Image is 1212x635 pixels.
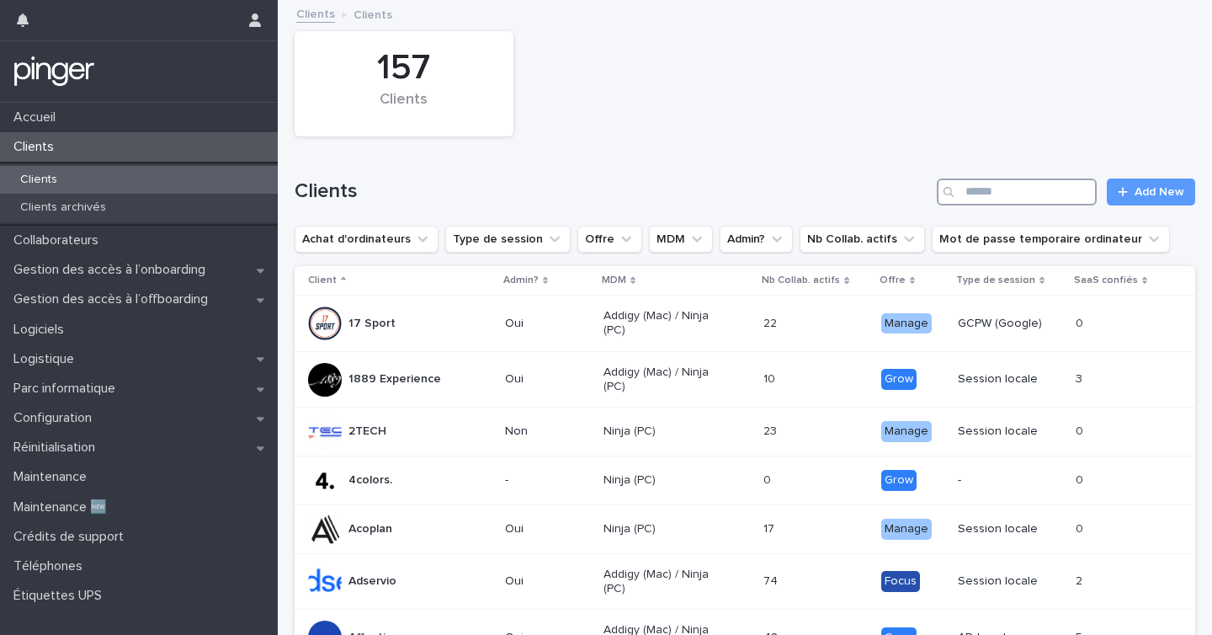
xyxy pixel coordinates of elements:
p: SaaS confiés [1074,271,1138,290]
p: Gestion des accès à l’onboarding [7,262,219,278]
p: 2 [1076,571,1086,589]
p: Ninja (PC) [603,522,724,536]
p: Configuration [7,410,105,426]
button: MDM [649,226,713,253]
p: Session locale [958,574,1062,589]
p: Collaborateurs [7,232,112,248]
p: Ninja (PC) [603,424,724,439]
h1: Clients [295,179,930,204]
div: Manage [881,313,932,334]
p: Session locale [958,522,1062,536]
button: Offre [577,226,642,253]
p: 0 [1076,313,1087,331]
p: Oui [505,522,590,536]
span: Add New [1135,186,1184,198]
p: 0 [1076,421,1087,439]
div: Focus [881,571,920,592]
p: 3 [1076,369,1086,387]
div: Manage [881,421,932,442]
p: 17 [763,519,778,536]
tr: 4colors.-Ninja (PC)00 Grow-00 [295,456,1195,505]
p: Oui [505,317,590,331]
p: MDM [602,271,626,290]
p: 4colors. [348,473,392,488]
tr: 1889 ExperienceOuiAddigy (Mac) / Ninja (PC)1010 GrowSession locale33 [295,351,1195,408]
p: Oui [505,372,590,387]
p: Accueil [7,109,69,125]
p: Non [505,424,590,439]
p: Ninja (PC) [603,473,724,488]
p: 0 [1076,519,1087,536]
p: Logiciels [7,322,77,338]
p: Client [308,271,337,290]
a: Clients [296,3,335,23]
p: Maintenance 🆕 [7,499,120,515]
p: Addigy (Mac) / Ninja (PC) [603,366,724,394]
tr: AcoplanOuiNinja (PC)1717 ManageSession locale00 [295,504,1195,553]
p: 0 [763,470,774,488]
p: Étiquettes UPS [7,588,115,604]
p: 22 [763,313,780,331]
img: mTgBEunGTSyRkCgitkcU [13,55,95,88]
p: 17 Sport [348,317,396,331]
p: Addigy (Mac) / Ninja (PC) [603,309,724,338]
p: Nb Collab. actifs [762,271,840,290]
button: Mot de passe temporaire ordinateur [932,226,1170,253]
p: Offre [880,271,906,290]
p: Clients [7,173,71,187]
p: Adservio [348,574,396,589]
div: 157 [323,47,485,89]
p: Oui [505,574,590,589]
p: Téléphones [7,558,96,574]
p: 23 [763,421,780,439]
button: Nb Collab. actifs [800,226,925,253]
p: 74 [763,571,781,589]
p: Parc informatique [7,381,129,397]
p: Session locale [958,372,1062,387]
div: Clients [323,91,485,126]
p: Session locale [958,424,1062,439]
p: Maintenance [7,469,100,485]
p: 10 [763,369,779,387]
tr: AdservioOuiAddigy (Mac) / Ninja (PC)7474 FocusSession locale22 [295,553,1195,610]
a: Add New [1107,179,1195,205]
p: Acoplan [348,522,392,536]
p: Crédits de support [7,529,137,545]
p: Logistique [7,351,88,367]
div: Manage [881,519,932,540]
p: GCPW (Google) [958,317,1062,331]
p: - [505,473,590,488]
p: 2TECH [348,424,386,439]
tr: 17 SportOuiAddigy (Mac) / Ninja (PC)2222 ManageGCPW (Google)00 [295,296,1195,352]
tr: 2TECHNonNinja (PC)2323 ManageSession locale00 [295,408,1195,456]
p: Clients [353,4,392,23]
p: Type de session [956,271,1035,290]
p: 0 [1076,470,1087,488]
div: Grow [881,369,917,390]
p: 1889 Experience [348,372,441,387]
p: - [958,473,1062,488]
p: Gestion des accès à l’offboarding [7,291,221,307]
p: Clients archivés [7,200,120,215]
input: Search [937,179,1097,205]
p: Clients [7,139,67,155]
p: Admin? [503,271,539,290]
p: Addigy (Mac) / Ninja (PC) [603,568,724,596]
button: Admin? [720,226,793,253]
div: Grow [881,470,917,491]
p: Réinitialisation [7,440,109,456]
button: Achat d'ordinateurs [295,226,439,253]
button: Type de session [445,226,571,253]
